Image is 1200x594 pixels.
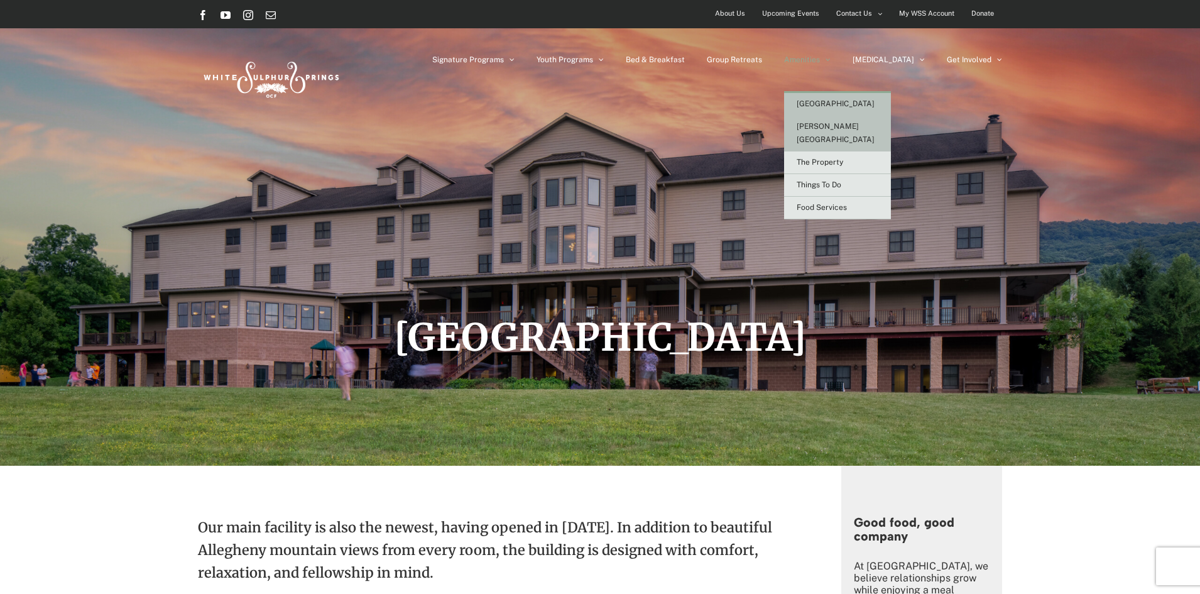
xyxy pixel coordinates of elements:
nav: Main Menu [432,28,1002,91]
a: Get Involved [947,28,1002,91]
span: The Property [797,158,843,167]
a: [PERSON_NAME][GEOGRAPHIC_DATA] [784,116,891,151]
img: White Sulphur Springs Logo [198,48,342,107]
span: [GEOGRAPHIC_DATA] [394,314,807,361]
a: Youth Programs [537,28,604,91]
span: [MEDICAL_DATA] [853,56,914,63]
a: Bed & Breakfast [626,28,685,91]
span: About Us [715,4,745,23]
span: Amenities [784,56,820,63]
a: [MEDICAL_DATA] [853,28,925,91]
span: Youth Programs [537,56,593,63]
span: Things To Do [797,180,841,189]
span: Bed & Breakfast [626,56,685,63]
a: Amenities [784,28,831,91]
span: Signature Programs [432,56,504,63]
span: Donate [971,4,994,23]
a: Group Retreats [707,28,762,91]
span: Food Services [797,203,847,212]
span: Group Retreats [707,56,762,63]
span: [PERSON_NAME][GEOGRAPHIC_DATA] [797,122,875,144]
span: Contact Us [836,4,872,23]
a: Food Services [784,197,891,219]
a: [GEOGRAPHIC_DATA] [784,93,891,116]
h4: Good food, good company [854,515,990,543]
span: Upcoming Events [762,4,819,23]
a: Signature Programs [432,28,515,91]
a: Things To Do [784,174,891,197]
span: My WSS Account [899,4,954,23]
span: Get Involved [947,56,991,63]
a: The Property [784,151,891,174]
span: [GEOGRAPHIC_DATA] [797,99,875,108]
